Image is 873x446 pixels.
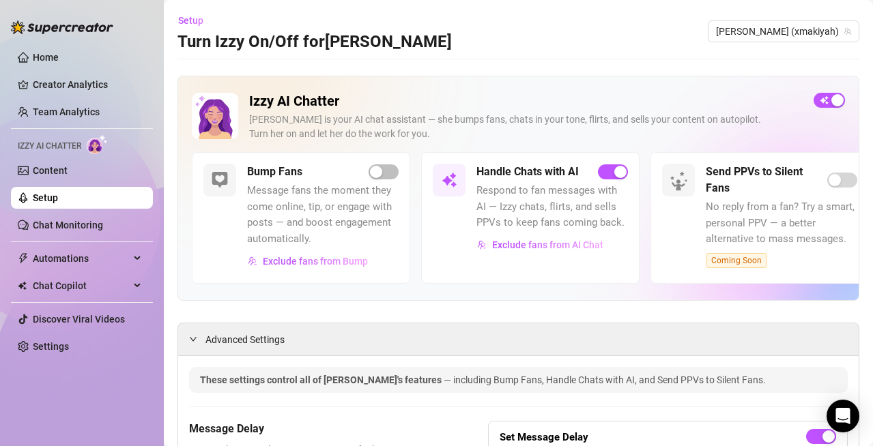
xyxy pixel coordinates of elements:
img: Izzy AI Chatter [192,93,238,139]
h5: Message Delay [189,421,420,437]
span: Advanced Settings [205,332,285,347]
a: Home [33,52,59,63]
span: These settings control all of [PERSON_NAME]'s features [200,374,444,385]
h5: Send PPVs to Silent Fans [706,164,827,196]
a: Team Analytics [33,106,100,117]
span: expanded [189,335,197,343]
h2: Izzy AI Chatter [249,93,803,110]
span: Izzy AI Chatter [18,140,81,153]
span: Setup [178,15,203,26]
span: team [844,27,852,35]
span: Respond to fan messages with AI — Izzy chats, flirts, and sells PPVs to keep fans coming back. [476,183,628,231]
span: No reply from a fan? Try a smart, personal PPV — a better alternative to mass messages. [706,199,857,248]
span: maki (xmakiyah) [716,21,851,42]
span: Chat Copilot [33,275,130,297]
h5: Handle Chats with AI [476,164,579,180]
img: silent-fans-ppv-o-N6Mmdf.svg [670,171,691,193]
img: svg%3e [212,172,228,188]
div: expanded [189,331,205,346]
span: Automations [33,248,130,269]
span: thunderbolt [18,253,29,264]
h5: Bump Fans [247,164,302,180]
a: Chat Monitoring [33,220,103,231]
img: logo-BBDzfeDw.svg [11,20,113,34]
button: Exclude fans from Bump [247,250,369,272]
a: Setup [33,192,58,203]
a: Settings [33,341,69,352]
span: Exclude fans from AI Chat [492,239,603,250]
img: svg%3e [441,172,457,188]
a: Creator Analytics [33,74,142,95]
img: Chat Copilot [18,281,27,291]
strong: Set Message Delay [500,431,588,443]
h3: Turn Izzy On/Off for [PERSON_NAME] [177,31,452,53]
div: Open Intercom Messenger [827,400,859,432]
span: Coming Soon [706,253,767,268]
span: — including Bump Fans, Handle Chats with AI, and Send PPVs to Silent Fans. [444,374,766,385]
img: svg%3e [248,256,257,266]
span: Message fans the moment they come online, tip, or engage with posts — and boost engagement automa... [247,183,399,247]
button: Exclude fans from AI Chat [476,234,604,256]
span: Exclude fans from Bump [263,256,368,267]
a: Content [33,165,68,176]
button: Setup [177,10,214,31]
img: AI Chatter [87,134,108,154]
a: Discover Viral Videos [33,314,125,325]
img: svg%3e [477,240,487,250]
div: [PERSON_NAME] is your AI chat assistant — she bumps fans, chats in your tone, flirts, and sells y... [249,113,803,141]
